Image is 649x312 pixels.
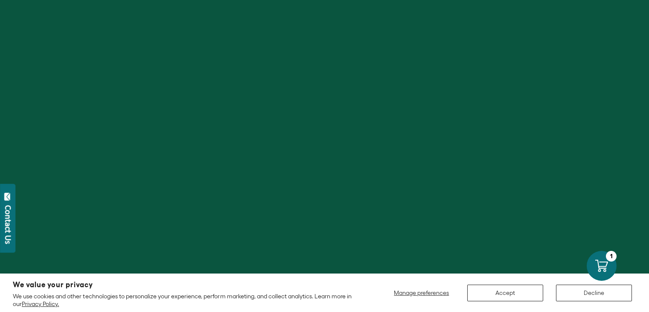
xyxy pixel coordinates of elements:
button: Decline [556,285,632,301]
button: Manage preferences [389,285,454,301]
p: We use cookies and other technologies to personalize your experience, perform marketing, and coll... [13,292,358,308]
h2: We value your privacy [13,281,358,288]
div: 1 [606,251,617,262]
a: Privacy Policy. [22,300,59,307]
span: Manage preferences [394,289,449,296]
button: Accept [467,285,543,301]
div: Contact Us [4,205,12,244]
